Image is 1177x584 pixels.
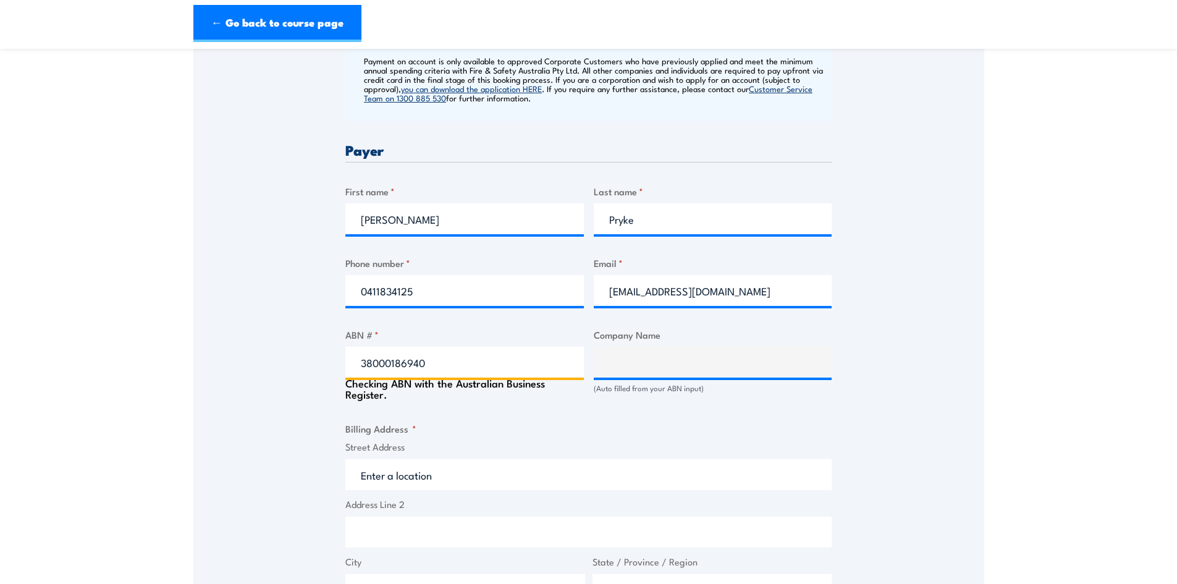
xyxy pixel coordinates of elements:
[345,421,416,436] legend: Billing Address
[364,83,812,103] a: Customer Service Team on 1300 885 530
[193,5,361,42] a: ← Go back to course page
[345,459,832,490] input: Enter a location
[345,184,584,198] label: First name
[345,440,832,454] label: Street Address
[594,256,832,270] label: Email
[593,555,832,569] label: State / Province / Region
[401,83,542,94] a: you can download the application HERE
[345,378,584,400] div: Checking ABN with the Australian Business Register.
[594,383,832,394] div: (Auto filled from your ABN input)
[364,56,829,103] p: Payment on account is only available to approved Corporate Customers who have previously applied ...
[345,328,584,342] label: ABN #
[594,328,832,342] label: Company Name
[594,184,832,198] label: Last name
[345,555,585,569] label: City
[345,256,584,270] label: Phone number
[345,143,832,157] h3: Payer
[345,497,832,512] label: Address Line 2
